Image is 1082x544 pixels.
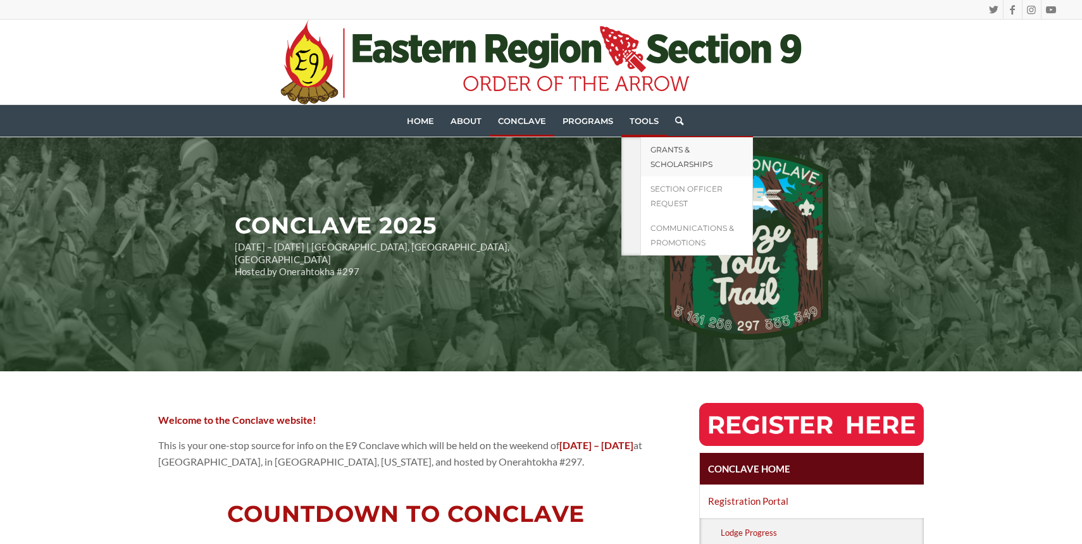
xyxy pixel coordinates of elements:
a: Search [667,105,683,137]
span: Conclave [498,116,546,126]
img: RegisterHereButton [699,403,924,446]
a: Home [399,105,442,137]
p: [DATE] – [DATE] | [GEOGRAPHIC_DATA], [GEOGRAPHIC_DATA], [GEOGRAPHIC_DATA] Hosted by Onerahtokha #297 [235,241,599,278]
span: Communications & Promotions [650,223,734,247]
span: Tools [630,116,659,126]
span: Grants & Scholarships [650,145,712,169]
a: Section Officer Request [640,176,753,216]
a: Conclave Home [700,453,924,485]
h2: CONCLAVE 2025 [235,213,599,238]
strong: [DATE] – [DATE] [559,439,633,451]
span: Section Officer Request [650,184,723,208]
a: Communications & Promotions [640,216,753,256]
p: This is your one-stop source for info on the E9 Conclave which will be held on the weekend of at ... [158,437,653,471]
a: Registration Portal [700,485,924,517]
a: Grants & Scholarships [640,137,753,176]
a: About [442,105,490,137]
span: Home [407,116,434,126]
a: Tools [621,105,667,137]
strong: Welcome to the Conclave website! [158,414,316,426]
a: Programs [554,105,621,137]
a: Conclave [490,105,554,137]
span: Programs [563,116,613,126]
h2: COUNTDOWN TO CONCLAVE [158,502,653,527]
span: About [451,116,482,126]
